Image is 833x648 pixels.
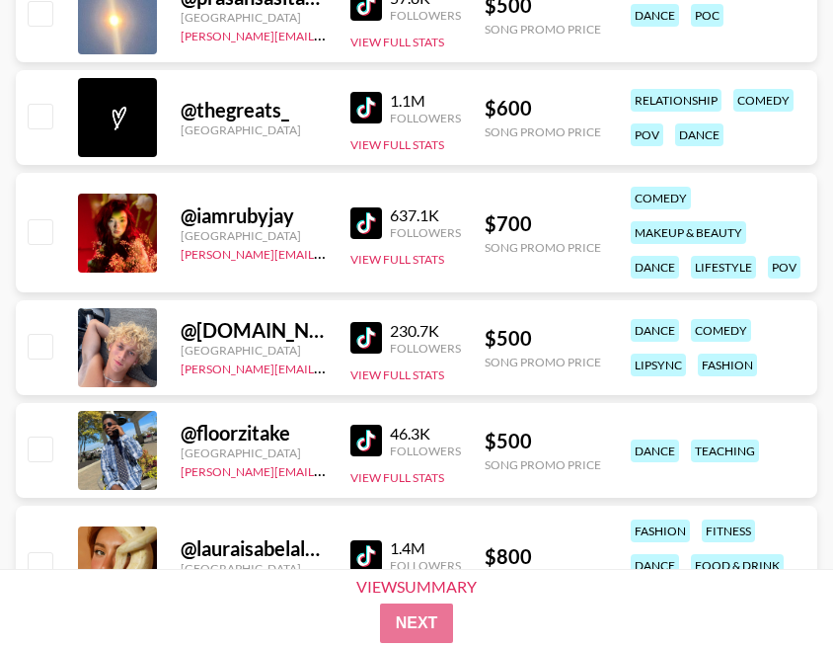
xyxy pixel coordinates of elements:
img: TikTok [350,540,382,572]
div: Followers [390,111,461,125]
div: dance [675,123,723,146]
div: 46.3K [390,424,461,444]
button: View Full Stats [350,137,444,152]
div: lipsync [631,354,686,376]
div: comedy [691,319,751,342]
div: pov [631,123,663,146]
div: dance [631,256,679,279]
div: @ thegreats_ [181,98,327,122]
a: [PERSON_NAME][EMAIL_ADDRESS][DOMAIN_NAME] [181,243,473,262]
button: View Full Stats [350,367,444,382]
div: @ lauraisabelaleon_ [181,536,327,561]
div: 1.1M [390,91,461,111]
div: @ iamrubyjay [181,203,327,228]
img: TikTok [350,322,382,354]
div: 1.4M [390,538,461,558]
img: TikTok [350,207,382,239]
div: teaching [691,440,759,462]
img: TikTok [350,92,382,123]
div: Song Promo Price [485,124,601,139]
div: [GEOGRAPHIC_DATA] [181,122,327,137]
div: View Summary [340,578,493,596]
a: [PERSON_NAME][EMAIL_ADDRESS][DOMAIN_NAME] [181,460,473,479]
div: fashion [631,520,690,542]
div: Song Promo Price [485,457,601,472]
div: fitness [702,520,755,542]
div: [GEOGRAPHIC_DATA] [181,343,327,358]
button: Next [380,604,454,643]
div: 230.7K [390,321,461,341]
div: Followers [390,558,461,573]
div: 637.1K [390,205,461,225]
div: $ 800 [485,544,601,569]
div: Song Promo Price [485,355,601,369]
div: relationship [631,89,721,112]
div: Followers [390,444,461,458]
div: Followers [390,8,461,23]
div: [GEOGRAPHIC_DATA] [181,445,327,460]
div: $ 500 [485,326,601,351]
div: $ 600 [485,96,601,121]
div: Song Promo Price [485,240,601,255]
button: View Full Stats [350,470,444,485]
div: [GEOGRAPHIC_DATA] [181,228,327,243]
div: $ 700 [485,211,601,236]
div: Followers [390,341,461,356]
img: TikTok [350,425,382,456]
a: [PERSON_NAME][EMAIL_ADDRESS][DOMAIN_NAME] [181,25,473,43]
div: Song Promo Price [485,22,601,37]
a: [PERSON_NAME][EMAIL_ADDRESS][DOMAIN_NAME] [181,358,473,376]
div: comedy [733,89,794,112]
div: [GEOGRAPHIC_DATA] [181,561,327,576]
div: dance [631,4,679,27]
div: dance [631,319,679,342]
div: @ floorzitake [181,421,327,445]
div: makeup & beauty [631,221,746,244]
div: Followers [390,225,461,240]
div: comedy [631,187,691,209]
div: pov [768,256,800,279]
div: poc [691,4,723,27]
div: [GEOGRAPHIC_DATA] [181,10,327,25]
button: View Full Stats [350,252,444,267]
div: dance [631,554,679,577]
div: dance [631,440,679,462]
button: View Full Stats [350,35,444,49]
div: lifestyle [691,256,756,279]
div: @ [DOMAIN_NAME][PERSON_NAME] [181,318,327,343]
div: $ 500 [485,429,601,453]
div: fashion [698,354,757,376]
div: food & drink [691,554,784,577]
